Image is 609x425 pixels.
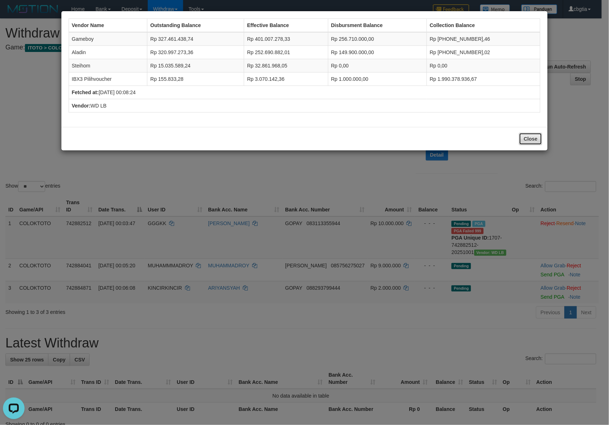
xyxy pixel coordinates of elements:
[244,19,328,32] th: Effective Balance
[69,86,540,99] td: [DATE] 00:08:24
[427,32,540,46] td: Rp [PHONE_NUMBER],46
[69,32,147,46] td: Gameboy
[328,73,427,86] td: Rp 1.000.000,00
[427,59,540,73] td: Rp 0,00
[147,46,244,59] td: Rp 320.997.273,36
[427,46,540,59] td: Rp [PHONE_NUMBER],02
[3,3,25,25] button: Open LiveChat chat widget
[147,73,244,86] td: Rp 155.833,28
[72,89,99,95] b: Fetched at:
[69,73,147,86] td: IBX3 Pilihvoucher
[244,59,328,73] td: Rp 32.861.968,05
[147,59,244,73] td: Rp 15.035.589,24
[328,19,427,32] th: Disbursment Balance
[427,73,540,86] td: Rp 1.990.378.936,67
[328,59,427,73] td: Rp 0,00
[328,46,427,59] td: Rp 149.900.000,00
[427,19,540,32] th: Collection Balance
[72,103,91,109] b: Vendor:
[69,19,147,32] th: Vendor Name
[147,32,244,46] td: Rp 327.461.438,74
[69,46,147,59] td: Aladin
[69,99,540,113] td: WD LB
[147,19,244,32] th: Outstanding Balance
[519,133,542,145] button: Close
[244,46,328,59] td: Rp 252.690.882,01
[244,32,328,46] td: Rp 401.007.278,33
[328,32,427,46] td: Rp 256.710.000,00
[244,73,328,86] td: Rp 3.070.142,36
[69,59,147,73] td: Steihom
